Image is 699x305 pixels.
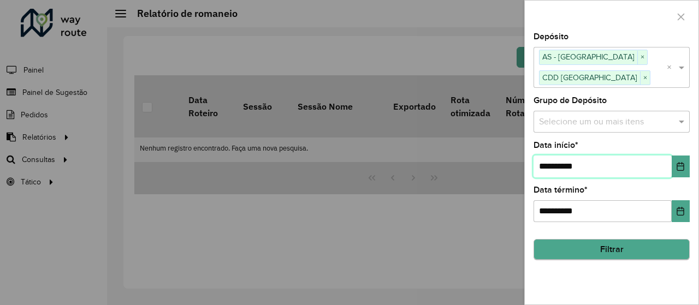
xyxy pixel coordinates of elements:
span: Clear all [667,61,676,74]
button: Choose Date [672,156,690,177]
span: × [637,51,647,64]
label: Data término [534,183,588,196]
label: Data início [534,139,578,152]
button: Choose Date [672,200,690,222]
label: Depósito [534,30,568,43]
span: × [640,71,650,85]
span: AS - [GEOGRAPHIC_DATA] [540,50,637,63]
label: Grupo de Depósito [534,94,607,107]
button: Filtrar [534,239,690,260]
span: CDD [GEOGRAPHIC_DATA] [540,71,640,84]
